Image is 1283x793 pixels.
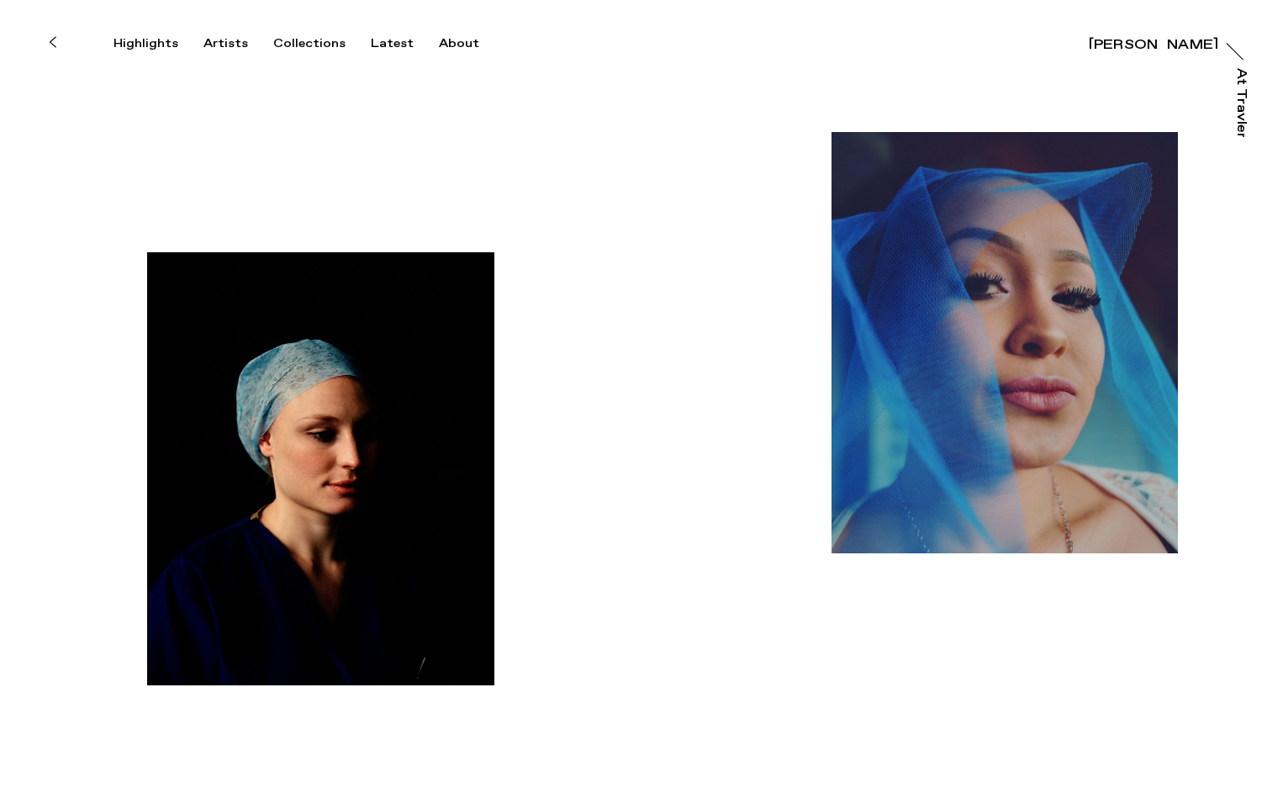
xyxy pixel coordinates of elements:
div: Latest [371,36,414,51]
button: Latest [371,36,439,51]
a: [PERSON_NAME] [1089,32,1218,49]
div: Artists [203,36,248,51]
button: Artists [203,36,273,51]
button: Collections [273,36,371,51]
div: At Trayler [1234,68,1248,140]
div: Highlights [114,36,178,51]
a: At Trayler [1238,68,1254,137]
button: Highlights [114,36,203,51]
button: About [439,36,504,51]
div: Collections [273,36,346,51]
div: About [439,36,479,51]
